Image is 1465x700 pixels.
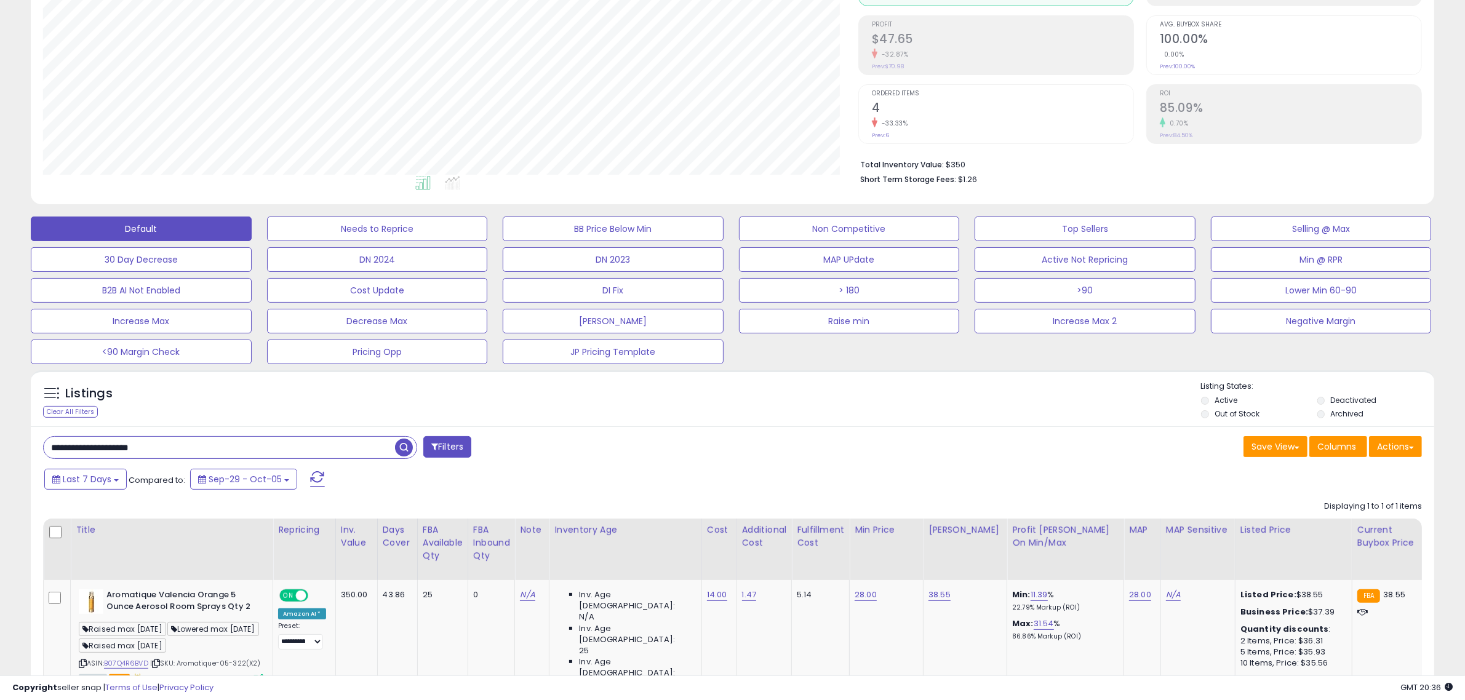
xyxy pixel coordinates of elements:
[503,247,724,272] button: DN 2023
[928,523,1002,536] div: [PERSON_NAME]
[31,247,252,272] button: 30 Day Decrease
[1317,440,1356,453] span: Columns
[1240,589,1343,600] div: $38.55
[877,119,908,128] small: -33.33%
[278,622,326,650] div: Preset:
[129,474,185,486] span: Compared to:
[150,658,261,668] span: | SKU: Aromatique-05-322(X2)
[1324,501,1422,512] div: Displaying 1 to 1 of 1 items
[12,682,214,694] div: seller snap | |
[1211,278,1432,303] button: Lower Min 60-90
[159,682,214,693] a: Privacy Policy
[1331,395,1377,405] label: Deactivated
[79,674,107,685] span: All listings currently available for purchase on Amazon
[267,340,488,364] button: Pricing Opp
[63,473,111,485] span: Last 7 Days
[1012,523,1119,549] div: Profit [PERSON_NAME] on Min/Max
[1160,519,1235,580] th: CSV column name: cust_attr_5_MAP Sensitive
[503,278,724,303] button: DI Fix
[79,638,166,653] span: Raised max [DATE]
[31,278,252,303] button: B2B AI Not Enabled
[76,523,268,536] div: Title
[383,523,412,549] div: Days Cover
[1160,50,1184,59] small: 0.00%
[278,523,330,536] div: Repricing
[579,611,594,622] span: N/A
[1240,523,1347,536] div: Listed Price
[1240,606,1308,618] b: Business Price:
[1240,623,1329,635] b: Quantity discounts
[306,591,326,601] span: OFF
[278,608,326,619] div: Amazon AI *
[855,589,877,601] a: 28.00
[383,589,408,600] div: 43.86
[267,217,488,241] button: Needs to Reprice
[579,645,589,656] span: 25
[1012,618,1114,641] div: %
[1240,658,1343,669] div: 10 Items, Price: $35.56
[958,173,977,185] span: $1.26
[1160,22,1421,28] span: Avg. Buybox Share
[1369,436,1422,457] button: Actions
[503,309,724,333] button: [PERSON_NAME]
[579,656,692,678] span: Inv. Age [DEMOGRAPHIC_DATA]:
[1243,436,1307,457] button: Save View
[1034,618,1054,630] a: 31.54
[341,589,368,600] div: 350.00
[423,436,471,458] button: Filters
[1012,589,1031,600] b: Min:
[739,217,960,241] button: Non Competitive
[1331,408,1364,419] label: Archived
[1211,247,1432,272] button: Min @ RPR
[928,589,951,601] a: 38.55
[31,309,252,333] button: Increase Max
[1007,519,1124,580] th: The percentage added to the cost of goods (COGS) that forms the calculator for Min & Max prices.
[872,63,904,70] small: Prev: $70.98
[975,309,1196,333] button: Increase Max 2
[1165,119,1189,128] small: 0.70%
[739,309,960,333] button: Raise min
[1160,132,1192,139] small: Prev: 84.50%
[1160,63,1195,70] small: Prev: 100.00%
[1012,603,1114,612] p: 22.79% Markup (ROI)
[707,589,727,601] a: 14.00
[860,159,944,170] b: Total Inventory Value:
[43,406,98,418] div: Clear All Filters
[1166,523,1230,536] div: MAP Sensitive
[579,589,692,611] span: Inv. Age [DEMOGRAPHIC_DATA]:
[872,132,889,139] small: Prev: 6
[31,340,252,364] button: <90 Margin Check
[742,523,787,549] div: Additional Cost
[975,217,1196,241] button: Top Sellers
[79,589,103,614] img: 311ekGGJwGL._SL40_.jpg
[1211,217,1432,241] button: Selling @ Max
[872,22,1133,28] span: Profit
[423,523,463,562] div: FBA Available Qty
[167,622,259,636] span: Lowered max [DATE]
[130,674,143,682] i: hazardous material
[860,174,956,185] b: Short Term Storage Fees:
[1357,523,1421,549] div: Current Buybox Price
[579,623,692,645] span: Inv. Age [DEMOGRAPHIC_DATA]:
[503,340,724,364] button: JP Pricing Template
[1012,618,1034,629] b: Max:
[267,247,488,272] button: DN 2024
[1383,589,1405,600] span: 38.55
[1160,32,1421,49] h2: 100.00%
[1400,682,1453,693] span: 2025-10-13 20:36 GMT
[267,309,488,333] button: Decrease Max
[44,469,127,490] button: Last 7 Days
[1215,395,1237,405] label: Active
[707,523,732,536] div: Cost
[860,156,1413,171] li: $350
[209,473,282,485] span: Sep-29 - Oct-05
[503,217,724,241] button: BB Price Below Min
[267,278,488,303] button: Cost Update
[1166,589,1181,601] a: N/A
[1201,381,1434,392] p: Listing States:
[975,247,1196,272] button: Active Not Repricing
[797,589,840,600] div: 5.14
[190,469,297,490] button: Sep-29 - Oct-05
[109,674,130,685] span: FBA
[877,50,909,59] small: -32.87%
